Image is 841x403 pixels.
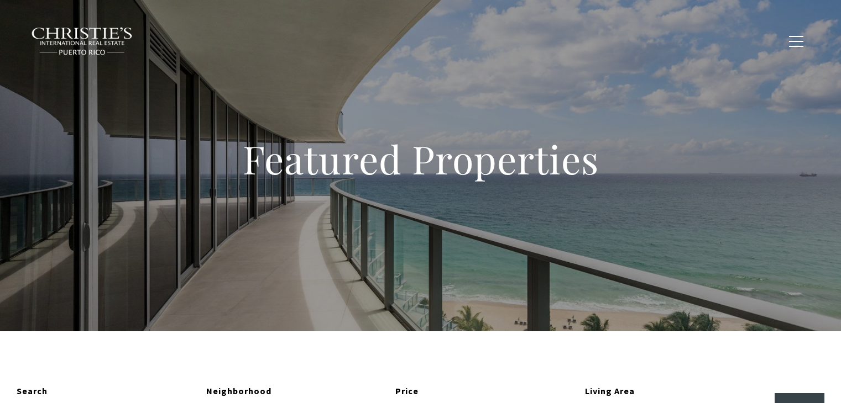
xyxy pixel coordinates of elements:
h1: Featured Properties [172,135,670,183]
img: Christie's International Real Estate black text logo [31,27,134,56]
div: Search [17,384,198,399]
div: Neighborhood [206,384,388,399]
div: Living Area [585,384,766,399]
div: Price [395,384,577,399]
